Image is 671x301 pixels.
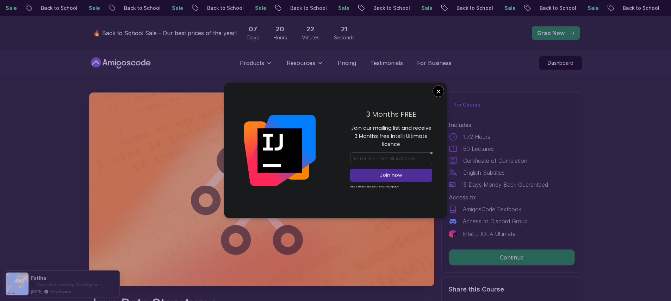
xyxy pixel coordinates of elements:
[449,121,575,129] p: Includes:
[539,56,582,70] a: Dashboard
[449,284,575,294] h2: Share this Course
[302,34,319,41] span: Minutes
[461,180,548,189] p: 15 Days Money Back Guaranteed
[163,5,185,12] p: Sale
[287,59,315,67] p: Resources
[463,168,505,177] p: English Subtitles
[370,59,403,67] a: Testimonials
[334,34,355,41] span: Seconds
[329,5,352,12] p: Sale
[276,24,284,34] span: 20 Hours
[93,29,237,37] p: 🔥 Back to School Sale - Our best prices of the year!
[463,205,521,213] p: AmigosCode Textbook
[463,156,527,165] p: Certificate of Completion
[495,5,518,12] p: Sale
[463,133,490,141] p: 1.72 Hours
[578,5,601,12] p: Sale
[463,145,494,153] p: 50 Lectures
[31,288,42,294] span: [DATE]
[447,5,495,12] p: Back to School
[537,29,565,37] p: Grab Now
[449,250,574,265] p: Continue
[463,230,516,238] p: IntelliJ IDEA Ultimate
[247,34,259,41] span: Days
[338,59,356,67] a: Pricing
[341,24,348,34] span: 21 Seconds
[449,101,485,109] p: Pro Course
[115,5,163,12] p: Back to School
[6,273,29,295] img: provesource social proof notification image
[246,5,268,12] p: Sale
[249,24,257,34] span: 7 Days
[49,288,71,294] a: ProveSource
[36,282,103,287] a: Enroled to JavaScript For Beginners
[412,5,435,12] p: Sale
[240,59,273,73] button: Products
[463,217,528,225] p: Access to Discord Group
[287,59,324,73] button: Resources
[198,5,246,12] p: Back to School
[614,5,661,12] p: Back to School
[417,59,452,67] a: For Business
[89,92,434,286] img: java-data-structures_thumbnail
[539,57,582,69] p: Dashboard
[449,249,575,265] button: Continue
[31,275,46,281] span: Fatiha
[240,59,264,67] p: Products
[449,193,575,201] p: Access to:
[281,5,329,12] p: Back to School
[32,5,80,12] p: Back to School
[306,24,314,34] span: 22 Minutes
[449,230,457,238] img: jetbrains logo
[80,5,102,12] p: Sale
[273,34,287,41] span: Hours
[364,5,412,12] p: Back to School
[530,5,578,12] p: Back to School
[31,282,36,287] span: ->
